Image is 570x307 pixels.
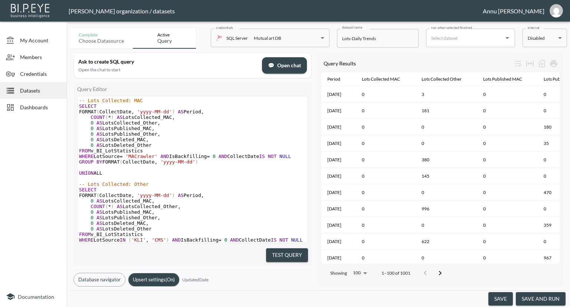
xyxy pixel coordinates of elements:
[77,86,308,92] div: Query Editor
[279,153,291,159] span: NULL
[146,220,149,226] span: ,
[477,250,538,266] th: 0
[477,152,538,168] th: 0
[356,233,416,250] th: 0
[18,294,54,300] span: Documentation
[356,135,416,152] th: 0
[96,193,99,198] span: (
[268,153,276,159] span: NOT
[477,86,538,103] th: 0
[79,32,124,38] div: Complete
[91,114,105,120] span: COUNT
[79,137,149,142] span: LotsDeleted_MAC
[321,119,356,135] th: 2018-01-03
[96,209,102,215] span: AS
[548,58,560,70] div: Print
[321,103,356,119] th: 2018-01-03
[321,250,356,266] th: 2018-01-07
[69,7,483,14] div: [PERSON_NAME] organization / datasets
[91,209,94,215] span: 0
[157,38,172,44] div: Query
[137,193,172,198] span: 'yyyy-MM-dd'
[477,233,538,250] th: 0
[350,268,370,278] div: 100
[321,217,356,233] th: 2018-01-06
[96,142,102,148] span: AS
[155,243,158,248] span: ,
[512,58,524,70] div: Wrap text
[91,126,94,131] span: 0
[324,60,512,67] div: Query Results
[96,109,99,114] span: (
[219,237,222,243] span: =
[477,184,538,201] th: 0
[131,193,134,198] span: ,
[9,2,52,19] img: bipeye-logo
[96,120,102,126] span: AS
[166,237,169,243] span: )
[321,135,356,152] th: 2018-01-04
[381,270,410,276] p: 1–100 of 1001
[172,109,175,114] span: )
[172,193,175,198] span: )
[160,153,169,159] span: AND
[356,168,416,184] th: 0
[266,248,308,262] button: Test Query
[178,204,181,209] span: ,
[131,237,146,243] span: 'KLI'
[172,237,181,243] span: AND
[195,243,198,248] span: )
[488,292,513,306] button: save
[321,201,356,217] th: 2018-01-06
[79,120,160,126] span: LotsCollected_Other
[429,32,501,44] input: Select dataset
[201,109,204,114] span: ,
[262,57,307,74] button: chatOpen chat
[416,135,477,152] th: 0
[79,142,152,148] span: LotsDeleted_Other
[79,103,96,109] span: SELECT
[477,217,538,233] th: 0
[477,168,538,184] th: 0
[356,103,416,119] th: 0
[120,159,123,165] span: (
[117,114,123,120] span: AS
[73,273,125,287] button: Database navigator
[120,243,123,248] span: (
[195,159,198,165] span: )
[416,233,477,250] th: 622
[79,159,94,165] span: GROUP
[79,114,175,120] span: LotsCollected_MAC
[219,153,227,159] span: AND
[157,32,172,38] div: Active
[182,277,209,282] span: UpdatedDate
[321,184,356,201] th: 2018-01-05
[120,153,123,159] span: =
[321,86,356,103] th: 2018-01-01
[20,103,61,111] span: Dashboards
[477,201,538,217] th: 0
[20,87,61,94] span: Datasets
[91,220,94,226] span: 0
[155,159,158,165] span: ,
[6,292,61,301] a: Documentation
[356,250,416,266] th: 0
[96,126,102,131] span: AS
[79,170,94,176] span: UNION
[528,34,555,42] div: Disabled
[356,217,416,233] th: 0
[91,204,105,209] span: COUNT
[105,204,108,209] span: (
[79,131,160,137] span: LotsPublished_Other
[146,137,149,142] span: ,
[157,120,160,126] span: ,
[91,131,94,137] span: 0
[327,75,340,84] div: Period
[321,233,356,250] th: 2018-01-07
[157,131,160,137] span: ,
[226,34,248,42] p: SQL Server
[79,237,94,243] span: WHERE
[356,152,416,168] th: 0
[477,103,538,119] th: 0
[416,119,477,135] th: 0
